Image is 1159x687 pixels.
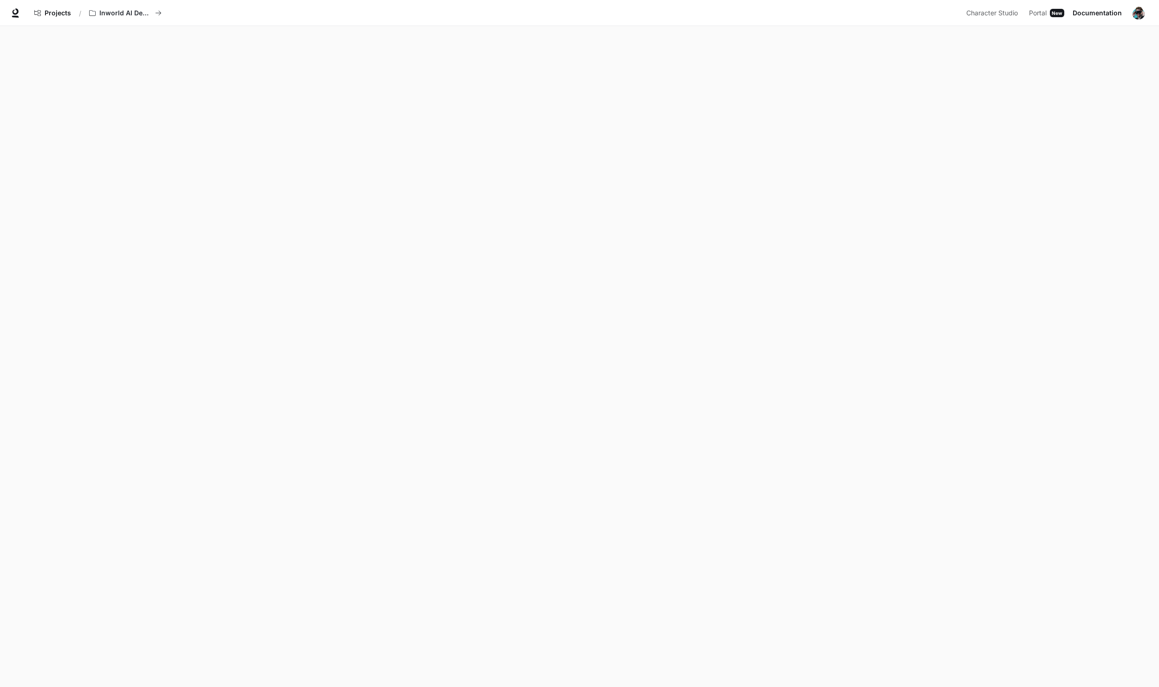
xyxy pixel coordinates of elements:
p: Inworld AI Demos [99,9,151,17]
img: User avatar [1132,7,1145,20]
a: Go to projects [30,4,75,22]
a: Character Studio [963,4,1024,22]
span: Projects [45,9,71,17]
div: / [75,8,85,18]
span: Documentation [1073,7,1122,19]
div: New [1050,9,1064,17]
span: Portal [1029,7,1047,19]
a: Documentation [1069,4,1126,22]
a: PortalNew [1025,4,1068,22]
button: User avatar [1129,4,1148,22]
button: All workspaces [85,4,166,22]
span: Character Studio [966,7,1018,19]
